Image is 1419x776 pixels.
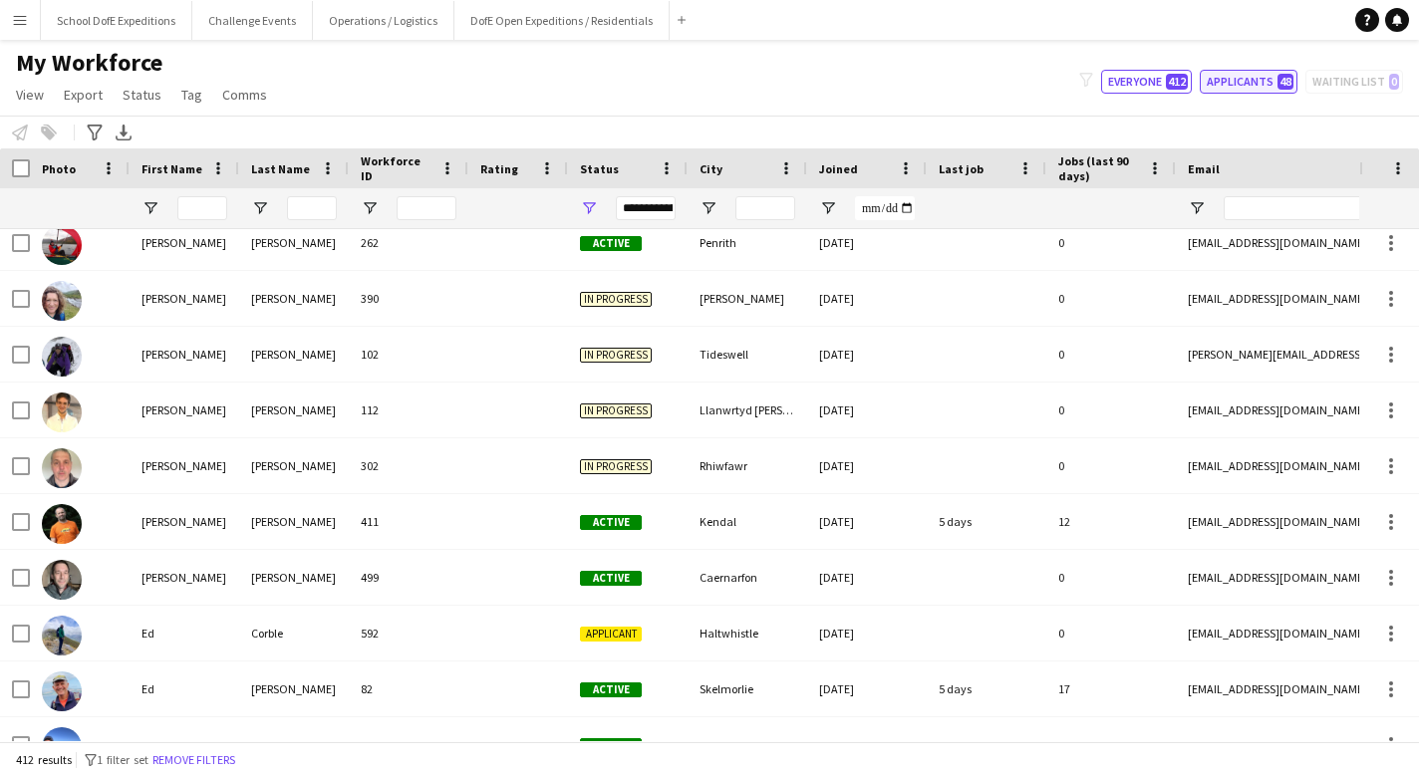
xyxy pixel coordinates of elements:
div: Rhiwfawr [688,438,807,493]
div: 5 days [927,494,1046,549]
div: [DATE] [807,606,927,660]
div: 112 [349,383,468,437]
input: Last Name Filter Input [287,196,337,220]
span: Last Name [251,161,310,176]
span: Active [580,236,642,251]
div: 0 [1046,215,1176,270]
span: Joined [819,161,858,176]
div: [PERSON_NAME] [239,215,349,270]
div: [PERSON_NAME] [239,661,349,716]
button: Open Filter Menu [700,199,717,217]
span: Last job [939,161,984,176]
img: Douglas Walker [42,504,82,544]
div: [PERSON_NAME] [239,438,349,493]
div: Caernarfon [688,550,807,605]
div: 17 [1046,661,1176,716]
span: Status [580,161,619,176]
div: [DATE] [807,271,927,326]
div: 302 [349,438,468,493]
span: In progress [580,292,652,307]
span: First Name [142,161,202,176]
img: Deborah Marsh [42,337,82,377]
div: 390 [349,271,468,326]
input: First Name Filter Input [177,196,227,220]
img: Edd Phillips [42,727,82,767]
span: 412 [1166,74,1188,90]
span: Active [580,515,642,530]
div: 411 [349,494,468,549]
div: Tideswell [688,327,807,382]
div: 499 [349,550,468,605]
div: 255 [349,717,468,772]
div: 102 [349,327,468,382]
span: Email [1188,161,1220,176]
div: 0 [1046,717,1176,772]
div: [PERSON_NAME] [239,327,349,382]
div: [PERSON_NAME] [130,215,239,270]
div: Penrith [688,215,807,270]
div: [PERSON_NAME] [130,327,239,382]
div: [PERSON_NAME] [239,383,349,437]
div: Edd [130,717,239,772]
div: Llanwrtyd [PERSON_NAME] [688,383,807,437]
button: Everyone412 [1101,70,1192,94]
button: DofE Open Expeditions / Residentials [454,1,670,40]
span: City [700,161,722,176]
div: [PERSON_NAME] [130,271,239,326]
button: Open Filter Menu [819,199,837,217]
div: 262 [349,215,468,270]
div: [DATE] [807,327,927,382]
div: [DATE] [807,550,927,605]
div: [PERSON_NAME] [130,383,239,437]
div: 0 [1046,438,1176,493]
div: Ed [130,606,239,660]
span: In progress [580,348,652,363]
div: Ambleside [688,717,807,772]
div: [PERSON_NAME] [688,271,807,326]
span: View [16,86,44,104]
div: 0 [1046,271,1176,326]
span: Active [580,571,642,586]
div: [DATE] [807,661,927,716]
button: Applicants48 [1200,70,1297,94]
button: Open Filter Menu [251,199,269,217]
img: Debbie McCance [42,281,82,321]
input: City Filter Input [735,196,795,220]
button: Remove filters [148,749,239,771]
span: Active [580,682,642,697]
button: Open Filter Menu [361,199,379,217]
span: 48 [1277,74,1293,90]
div: Skelmorlie [688,661,807,716]
div: [PERSON_NAME] [130,438,239,493]
div: [DATE] [807,494,927,549]
span: Applicant [580,627,642,642]
span: Status [123,86,161,104]
app-action-btn: Advanced filters [83,121,107,144]
input: Joined Filter Input [855,196,915,220]
div: [PERSON_NAME] [239,494,349,549]
button: Open Filter Menu [580,199,598,217]
img: Ed Jones [42,671,82,711]
div: 0 [1046,550,1176,605]
span: Photo [42,161,76,176]
span: Tag [181,86,202,104]
div: Corble [239,606,349,660]
div: 12 [1046,494,1176,549]
img: Dominic Turpin [42,448,82,488]
div: Haltwhistle [688,606,807,660]
a: Tag [173,82,210,108]
a: Comms [214,82,275,108]
div: [PERSON_NAME] [130,494,239,549]
div: [PERSON_NAME] [239,550,349,605]
div: [PERSON_NAME] [239,717,349,772]
div: 531 days [927,717,1046,772]
div: [PERSON_NAME] [239,271,349,326]
img: Diane Crichton [42,392,82,432]
div: 82 [349,661,468,716]
img: Duncan Spencer [42,560,82,600]
button: Open Filter Menu [1188,199,1206,217]
div: 0 [1046,327,1176,382]
a: Status [115,82,169,108]
img: David Woolley [42,225,82,265]
span: Rating [480,161,518,176]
